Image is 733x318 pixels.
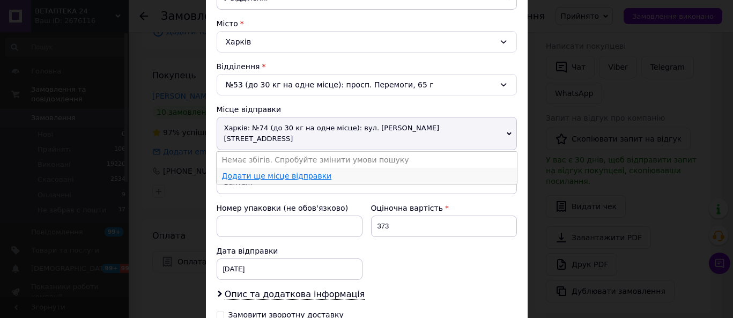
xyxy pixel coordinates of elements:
div: Харків [217,31,517,53]
div: Відділення [217,61,517,72]
span: Місце відправки [217,105,282,114]
div: Дата відправки [217,246,362,256]
span: Харків: №74 (до 30 кг на одне місце): вул. [PERSON_NAME][STREET_ADDRESS] [217,117,517,150]
div: Місто [217,18,517,29]
li: Немає збігів. Спробуйте змінити умови пошуку [217,152,517,168]
div: Оціночна вартість [371,203,517,213]
div: Номер упаковки (не обов'язково) [217,203,362,213]
span: Опис та додаткова інформація [225,289,365,300]
a: Додати ще місце відправки [222,172,332,180]
div: №53 (до 30 кг на одне місце): просп. Перемоги, 65 г [217,74,517,95]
